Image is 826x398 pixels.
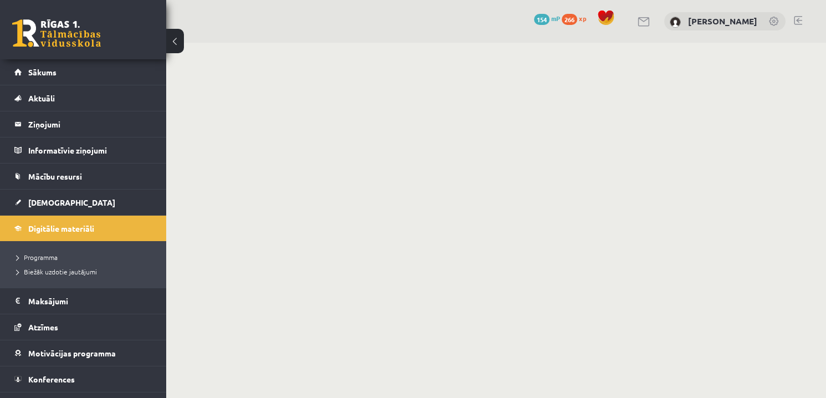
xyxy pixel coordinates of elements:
span: Atzīmes [28,322,58,332]
a: Maksājumi [14,288,152,314]
legend: Maksājumi [28,288,152,314]
span: xp [579,14,586,23]
a: Programma [17,252,155,262]
a: [PERSON_NAME] [688,16,757,27]
a: Informatīvie ziņojumi [14,137,152,163]
a: Aktuāli [14,85,152,111]
span: [DEMOGRAPHIC_DATA] [28,197,115,207]
span: Aktuāli [28,93,55,103]
span: Mācību resursi [28,171,82,181]
span: mP [551,14,560,23]
span: Biežāk uzdotie jautājumi [17,267,97,276]
a: Biežāk uzdotie jautājumi [17,267,155,277]
img: Diāna Matašova [670,17,681,28]
a: Rīgas 1. Tālmācības vidusskola [12,19,101,47]
span: Digitālie materiāli [28,223,94,233]
a: Motivācijas programma [14,340,152,366]
span: Motivācijas programma [28,348,116,358]
span: Konferences [28,374,75,384]
legend: Informatīvie ziņojumi [28,137,152,163]
a: Mācību resursi [14,164,152,189]
a: Sākums [14,59,152,85]
a: Digitālie materiāli [14,216,152,241]
legend: Ziņojumi [28,111,152,137]
span: 266 [562,14,577,25]
a: 266 xp [562,14,592,23]
span: Sākums [28,67,57,77]
a: Konferences [14,366,152,392]
a: Ziņojumi [14,111,152,137]
a: [DEMOGRAPHIC_DATA] [14,190,152,215]
a: Atzīmes [14,314,152,340]
span: 154 [534,14,550,25]
span: Programma [17,253,58,262]
a: 154 mP [534,14,560,23]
